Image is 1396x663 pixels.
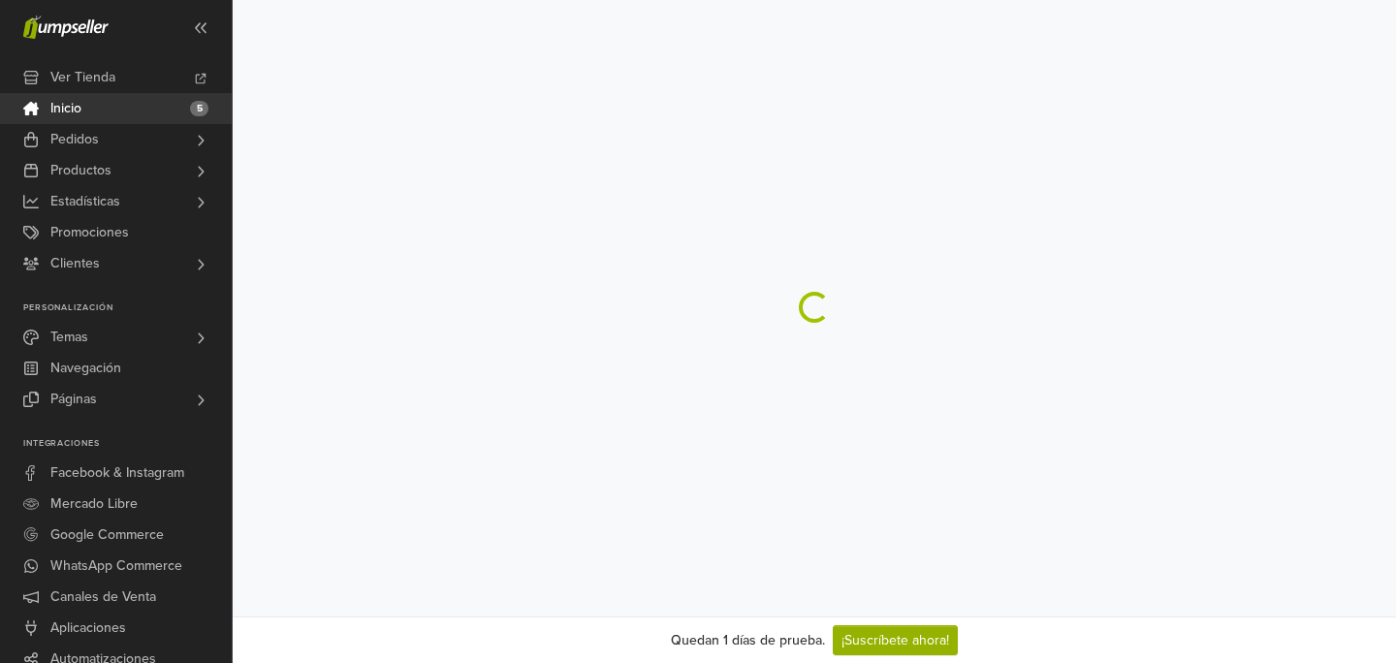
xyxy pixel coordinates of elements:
span: Facebook & Instagram [50,458,184,489]
span: Páginas [50,384,97,415]
p: Personalización [23,302,232,314]
span: Aplicaciones [50,613,126,644]
span: Navegación [50,353,121,384]
span: WhatsApp Commerce [50,551,182,582]
span: Google Commerce [50,520,164,551]
span: Mercado Libre [50,489,138,520]
div: Quedan 1 días de prueba. [671,630,825,650]
span: Temas [50,322,88,353]
span: Estadísticas [50,186,120,217]
span: 5 [190,101,208,116]
span: Promociones [50,217,129,248]
span: Ver Tienda [50,62,115,93]
span: Pedidos [50,124,99,155]
p: Integraciones [23,438,232,450]
span: Clientes [50,248,100,279]
span: Canales de Venta [50,582,156,613]
span: Productos [50,155,111,186]
span: Inicio [50,93,81,124]
a: ¡Suscríbete ahora! [833,625,958,655]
